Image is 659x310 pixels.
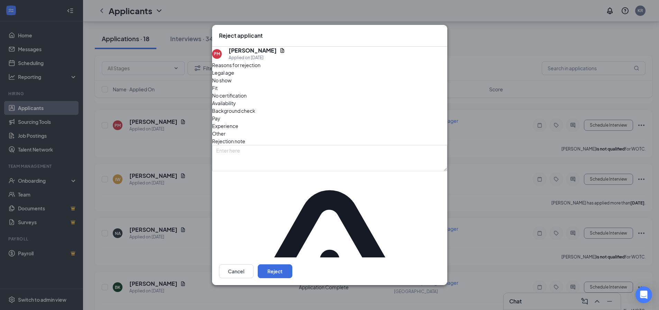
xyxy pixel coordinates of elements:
div: Open Intercom Messenger [635,286,652,303]
span: Fit [212,84,218,92]
span: Other [212,130,226,137]
h3: Reject applicant [219,32,263,39]
button: Reject [258,264,292,278]
span: No show [212,76,231,84]
button: Cancel [219,264,254,278]
span: Availability [212,99,236,107]
div: Applied on [DATE] [229,54,285,61]
div: PM [214,51,220,57]
svg: Document [280,48,285,53]
span: Legal age [212,69,234,76]
span: Rejection note [212,138,245,144]
span: Experience [212,122,238,130]
span: No certification [212,92,247,99]
span: Reasons for rejection [212,62,260,68]
span: Pay [212,115,220,122]
h5: [PERSON_NAME] [229,47,277,54]
span: Background check [212,107,255,115]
